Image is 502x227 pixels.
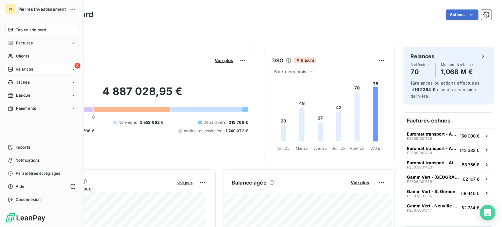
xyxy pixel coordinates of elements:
[140,120,164,125] span: 3 552 962 €
[407,180,432,184] span: F2508/001769
[16,170,60,176] span: Paramètres et réglages
[118,120,137,125] span: Non-échu
[296,146,308,151] tspan: Mai 25
[16,92,30,98] span: Banque
[16,27,46,33] span: Tableau de bord
[16,105,36,111] span: Paiements
[460,133,479,138] span: 150 000 €
[232,179,267,186] h6: Balance âgée
[407,131,457,137] span: Euromat transport - Athis Mons (Bai
[407,160,459,165] span: Euromat transport - Athis Mons (Bai
[403,113,494,128] h6: Factures échues
[5,181,78,192] a: Aide
[414,87,435,92] span: 162 394 €
[16,40,33,46] span: Factures
[407,165,432,169] span: F2507/001423
[410,63,430,67] span: À effectuer
[213,57,235,63] button: Voir plus
[403,186,494,200] button: Gamm Vert - St GereonF2507/00136658 640 €
[461,191,479,196] span: 58 640 €
[403,171,494,186] button: Gamm Vert - [GEOGRAPHIC_DATA]F2508/00176962 107 €
[332,146,345,151] tspan: Juil. 25
[37,185,173,192] span: Chiffre d'affaires mensuel
[184,128,221,134] span: Avoirs non associés
[203,120,226,125] span: Débit divers
[274,69,306,74] span: 6 derniers mois
[15,157,40,163] span: Notifications
[403,157,494,171] button: Euromat transport - Athis Mons (BaiF2507/00142383 766 €
[313,146,327,151] tspan: Juin 25
[407,189,455,194] span: Gamm Vert - St Gereon
[215,58,233,63] span: Voir plus
[441,63,474,67] span: Montant à relancer
[229,120,248,125] span: 318 769 €
[407,146,457,151] span: Euromat transport - Athis Mons (Bai
[16,197,41,203] span: Déconnexion
[350,146,364,151] tspan: Août 25
[461,205,479,210] span: 52 734 €
[407,137,432,140] span: F2508/001729
[75,63,80,69] span: 8
[410,52,434,60] h6: Relances
[16,144,30,150] span: Imports
[407,174,460,180] span: Gamm Vert - [GEOGRAPHIC_DATA]
[294,57,316,63] span: 8 jours
[369,146,382,151] tspan: [DATE]
[410,67,430,77] h4: 70
[16,53,29,59] span: Clients
[224,128,248,134] span: -1 749 072 €
[403,128,494,143] button: Euromat transport - Athis Mons (BaiF2508/001729150 000 €
[5,213,46,223] img: Logo LeanPay
[463,176,479,182] span: 62 107 €
[480,205,495,220] div: Open Intercom Messenger
[177,181,192,185] span: Voir plus
[5,4,16,14] div: PI
[460,148,479,153] span: 143 333 €
[407,194,432,198] span: F2507/001366
[407,208,432,212] span: F2507/001347
[37,85,248,105] h2: 4 887 028,95 €
[462,162,479,167] span: 83 766 €
[16,184,25,189] span: Aide
[441,67,474,77] h4: 1,068 M €
[277,146,290,151] tspan: Avr. 25
[410,80,415,86] span: 16
[92,114,95,120] span: 0
[16,79,30,85] span: Tâches
[349,180,371,186] button: Voir plus
[403,143,494,157] button: Euromat transport - Athis Mons (BaiF2508/001728143 333 €
[351,180,369,185] span: Voir plus
[407,203,459,208] span: Gamm Vert - Neuville de [GEOGRAPHIC_DATA]
[407,151,432,155] span: F2508/001728
[272,57,283,64] h6: DSO
[446,9,478,20] button: Actions
[410,80,479,99] span: relances ou actions effectuées et relancés la semaine dernière.
[18,7,66,12] span: Pierres Investissement
[16,66,33,72] span: Relances
[175,180,194,186] button: Voir plus
[403,200,494,215] button: Gamm Vert - Neuville de [GEOGRAPHIC_DATA]F2507/00134752 734 €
